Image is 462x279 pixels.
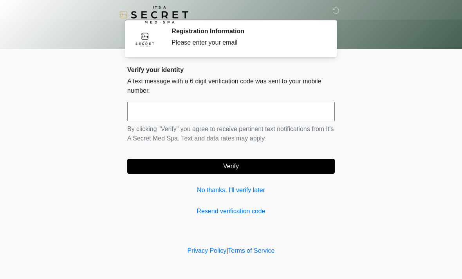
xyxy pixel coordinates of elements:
[188,247,227,254] a: Privacy Policy
[119,6,188,23] img: It's A Secret Med Spa Logo
[127,185,335,195] a: No thanks, I'll verify later
[171,38,323,47] div: Please enter your email
[127,207,335,216] a: Resend verification code
[133,27,157,51] img: Agent Avatar
[127,124,335,143] p: By clicking "Verify" you agree to receive pertinent text notifications from It's A Secret Med Spa...
[127,77,335,95] p: A text message with a 6 digit verification code was sent to your mobile number.
[226,247,228,254] a: |
[127,66,335,74] h2: Verify your identity
[171,27,323,35] h2: Registration Information
[228,247,274,254] a: Terms of Service
[127,159,335,174] button: Verify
